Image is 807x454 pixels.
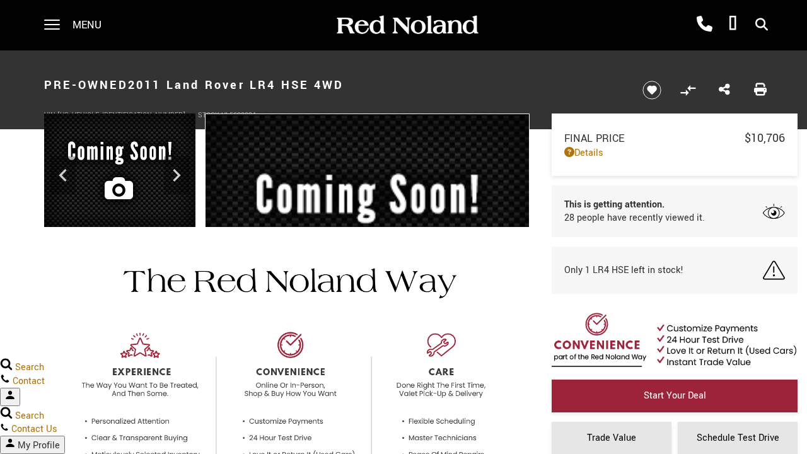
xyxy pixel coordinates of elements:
[57,110,185,120] span: [US_VEHICLE_IDENTIFICATION_NUMBER]
[44,110,57,120] span: VIN:
[44,77,128,93] strong: Pre-Owned
[44,60,621,110] h1: 2011 Land Rover LR4 HSE 4WD
[564,131,745,146] span: Final Price
[564,146,785,160] a: Details
[719,82,730,98] a: Share this Pre-Owned 2011 Land Rover LR4 HSE 4WD
[745,130,785,146] span: $10,706
[15,361,44,374] span: Search
[564,130,785,146] a: Final Price $10,706
[198,110,221,120] span: Stock:
[678,81,697,100] button: Compare vehicle
[11,422,57,436] span: Contact Us
[221,110,257,120] span: UL562223A
[18,439,60,452] span: My Profile
[334,15,479,37] img: Red Noland Auto Group
[564,211,705,224] span: 28 people have recently viewed it.
[564,264,683,277] span: Only 1 LR4 HSE left in stock!
[638,80,666,100] button: Save vehicle
[13,375,45,388] span: Contact
[44,113,195,230] img: Used 2011 Black Land Rover HSE image 1
[564,198,705,211] span: This is getting attention.
[754,82,767,98] a: Print this Pre-Owned 2011 Land Rover LR4 HSE 4WD
[15,409,44,422] span: Search
[205,113,530,364] img: Used 2011 Black Land Rover HSE image 1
